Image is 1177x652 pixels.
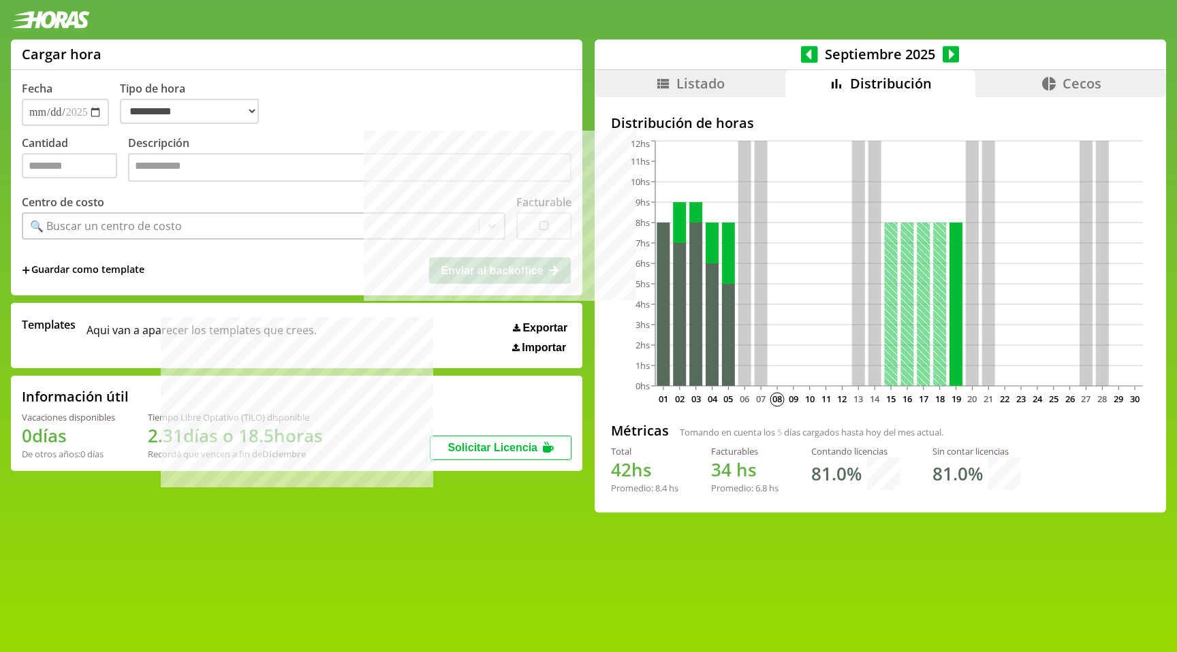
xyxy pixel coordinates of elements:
[635,298,650,310] tspan: 4hs
[262,448,306,460] b: Diciembre
[837,393,847,405] text: 12
[128,153,571,182] textarea: Descripción
[120,99,259,124] select: Tipo de hora
[1000,393,1009,405] text: 22
[853,393,863,405] text: 13
[635,380,650,392] tspan: 0hs
[522,322,567,334] span: Exportar
[967,393,977,405] text: 20
[611,114,1150,132] h2: Distribución de horas
[635,339,650,351] tspan: 2hs
[635,216,650,229] tspan: 8hs
[659,393,668,405] text: 01
[811,445,900,457] div: Contando licencias
[509,321,571,335] button: Exportar
[611,421,669,440] h2: Métricas
[87,317,317,354] span: Aqui van a aparecer los templates que crees.
[755,482,767,494] span: 6.8
[22,411,115,423] div: Vacaciones disponibles
[919,393,928,405] text: 17
[128,135,571,185] label: Descripción
[635,319,650,331] tspan: 3hs
[11,11,90,29] img: logotipo
[448,442,537,453] span: Solicitar Licencia
[772,393,782,405] text: 08
[430,436,571,460] button: Solicitar Licencia
[631,176,650,188] tspan: 10hs
[932,445,1021,457] div: Sin contar licencias
[805,393,815,405] text: 10
[811,461,862,486] h1: 81.0 %
[611,482,678,494] div: Promedio: hs
[635,237,650,249] tspan: 7hs
[1016,393,1026,405] text: 23
[1049,393,1058,405] text: 25
[22,195,104,210] label: Centro de costo
[120,81,270,126] label: Tipo de hora
[707,393,717,405] text: 04
[22,423,115,448] h1: 0 días
[935,393,944,405] text: 18
[30,218,182,233] div: 🔍 Buscar un centro de costo
[951,393,960,405] text: 19
[711,482,779,494] div: Promedio: hs
[1063,74,1101,93] span: Cecos
[756,393,766,405] text: 07
[635,278,650,290] tspan: 5hs
[148,423,323,448] h1: 2.31 días o 18.5 horas
[22,263,144,278] span: +Guardar como template
[635,359,650,372] tspan: 1hs
[870,393,880,405] text: 14
[148,411,323,423] div: Tiempo Libre Optativo (TiLO) disponible
[655,482,667,494] span: 8.4
[850,74,932,93] span: Distribución
[22,387,129,406] h2: Información útil
[1065,393,1074,405] text: 26
[22,45,101,63] h1: Cargar hora
[631,137,650,150] tspan: 12hs
[516,195,571,210] label: Facturable
[711,457,779,482] h1: hs
[22,153,117,178] input: Cantidad
[984,393,993,405] text: 21
[777,426,782,438] span: 5
[886,393,896,405] text: 15
[22,448,115,460] div: De otros años: 0 días
[932,461,983,486] h1: 81.0 %
[22,263,30,278] span: +
[1130,393,1140,405] text: 30
[611,445,678,457] div: Total
[22,317,76,332] span: Templates
[740,393,749,405] text: 06
[22,81,52,96] label: Fecha
[723,393,733,405] text: 05
[818,45,943,63] span: Septiembre 2025
[691,393,700,405] text: 03
[1081,393,1090,405] text: 27
[1033,393,1043,405] text: 24
[821,393,830,405] text: 11
[148,448,323,460] div: Recordá que vencen a fin de
[789,393,798,405] text: 09
[635,196,650,208] tspan: 9hs
[631,155,650,167] tspan: 11hs
[1114,393,1123,405] text: 29
[680,426,943,438] span: Tomando en cuenta los días cargados hasta hoy del mes actual.
[635,257,650,270] tspan: 6hs
[711,457,732,482] span: 34
[611,457,631,482] span: 42
[522,342,566,354] span: Importar
[675,393,685,405] text: 02
[22,135,128,185] label: Cantidad
[611,457,678,482] h1: hs
[1097,393,1107,405] text: 28
[676,74,725,93] span: Listado
[903,393,912,405] text: 16
[711,445,779,457] div: Facturables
